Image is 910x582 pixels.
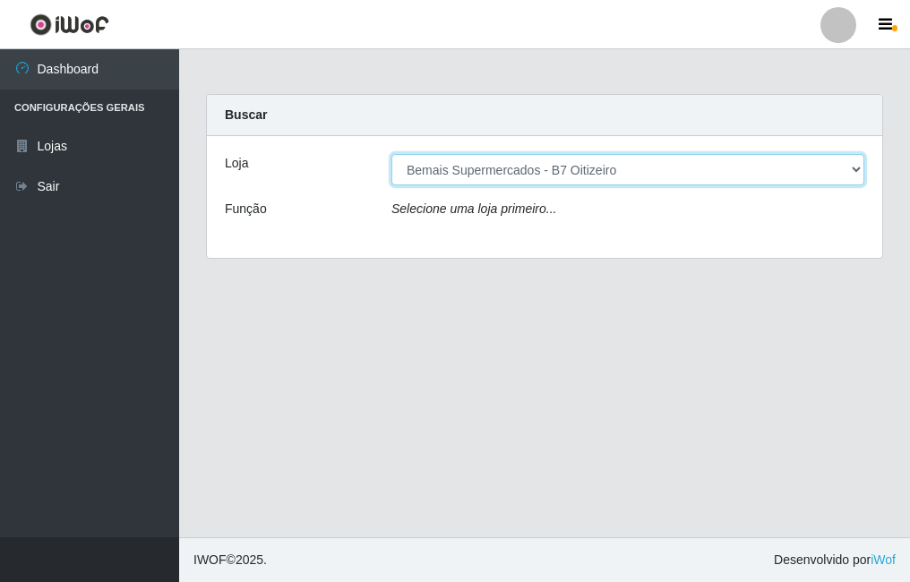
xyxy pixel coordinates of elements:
[193,552,227,567] span: IWOF
[30,13,109,36] img: CoreUI Logo
[774,551,896,569] span: Desenvolvido por
[391,201,556,216] i: Selecione uma loja primeiro...
[225,107,267,122] strong: Buscar
[193,551,267,569] span: © 2025 .
[225,154,248,173] label: Loja
[225,200,267,218] label: Função
[871,552,896,567] a: iWof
